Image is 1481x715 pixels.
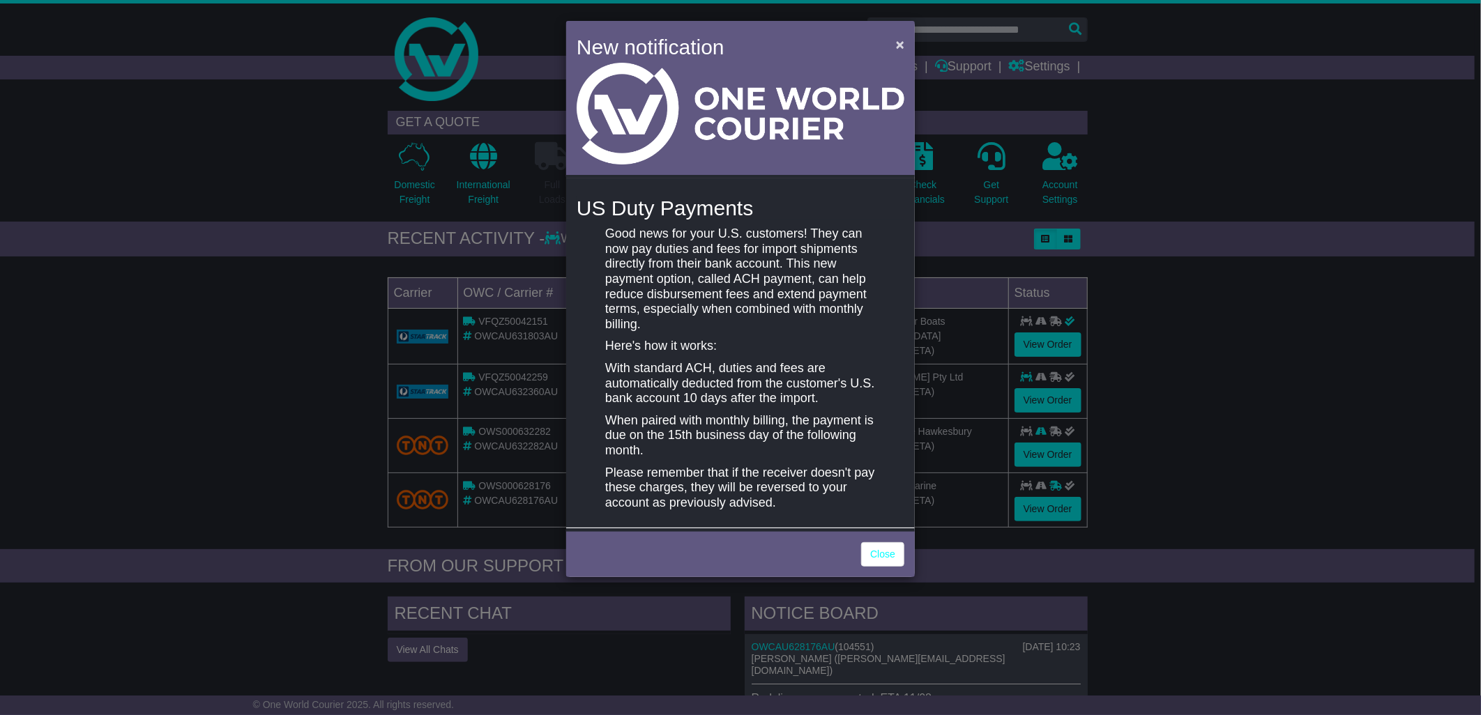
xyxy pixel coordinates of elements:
h4: New notification [577,31,876,63]
p: Here's how it works: [605,339,876,354]
span: × [896,36,904,52]
p: When paired with monthly billing, the payment is due on the 15th business day of the following mo... [605,413,876,459]
p: With standard ACH, duties and fees are automatically deducted from the customer's U.S. bank accou... [605,361,876,406]
button: Close [889,30,911,59]
img: Light [577,63,904,164]
p: Good news for your U.S. customers! They can now pay duties and fees for import shipments directly... [605,226,876,332]
h4: US Duty Payments [577,197,904,220]
p: Please remember that if the receiver doesn't pay these charges, they will be reversed to your acc... [605,466,876,511]
a: Close [861,542,904,567]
